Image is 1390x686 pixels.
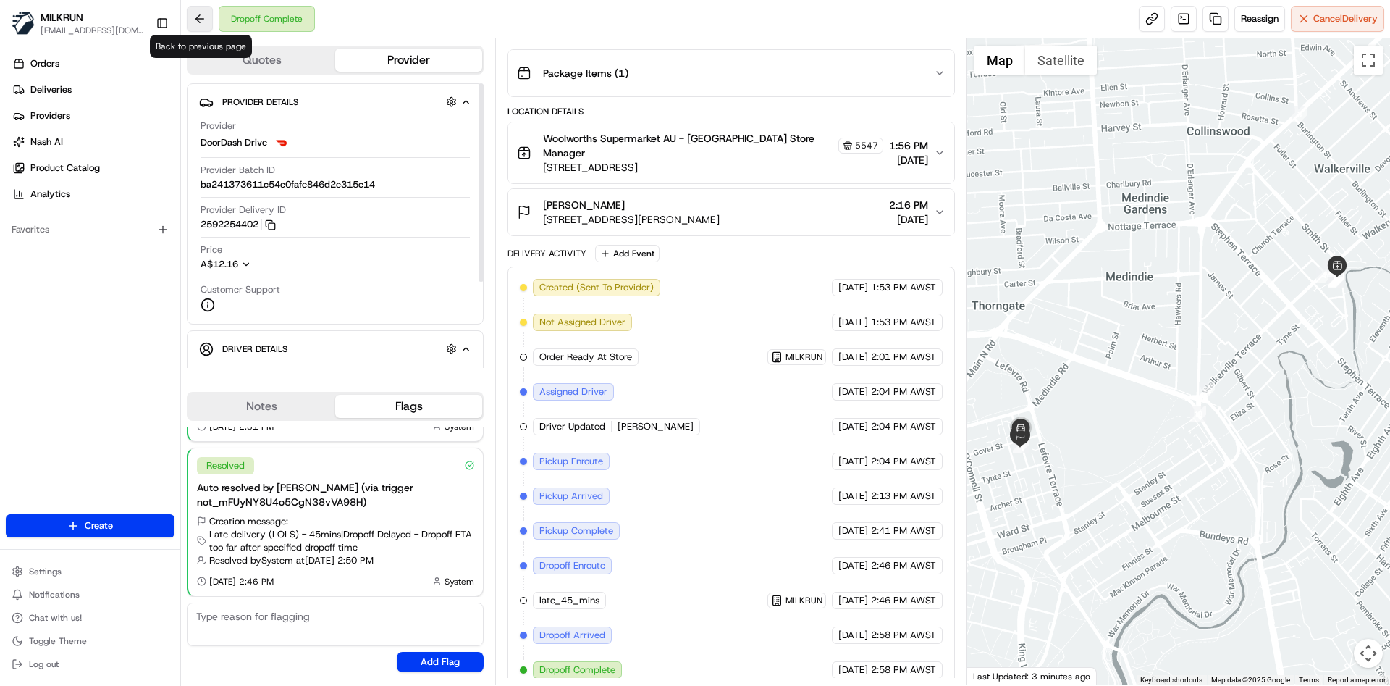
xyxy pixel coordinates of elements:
button: Add Flag [397,652,484,672]
span: 2:01 PM AWST [871,351,936,364]
span: [DATE] [838,490,868,503]
span: Analytics [30,188,70,201]
span: Package Items ( 1 ) [543,66,628,80]
button: Create [6,514,174,537]
button: CancelDelivery [1291,6,1384,32]
span: Log out [29,658,59,670]
span: [DATE] [838,594,868,607]
button: Add Event [595,245,660,262]
span: [DATE] [889,153,928,167]
span: Cancel Delivery [1313,12,1378,25]
button: Package Items (1) [508,50,953,96]
span: System [445,576,474,587]
span: Reassign [1241,12,1279,25]
span: Toggle Theme [29,635,87,647]
span: Provider Batch ID [201,164,275,177]
span: late_45_mins [539,594,599,607]
button: Settings [6,561,174,582]
span: [DATE] [838,559,868,572]
span: 2:46 PM AWST [871,594,936,607]
div: 4 [1316,267,1332,283]
span: [STREET_ADDRESS] [543,160,883,175]
span: Late delivery (LOLS) - 45mins | Dropoff Delayed - Dropoff ETA too far after specified dropoff time [209,528,474,554]
span: [DATE] [889,212,928,227]
div: Resolved [197,457,254,474]
span: [DATE] [838,629,868,642]
span: 2:41 PM AWST [871,524,936,537]
div: Back to previous page [150,35,252,58]
span: 2:58 PM AWST [871,664,936,677]
div: Location Details [507,106,954,117]
span: 5547 [855,140,878,151]
span: Provider Details [222,96,298,108]
span: Pickup Complete [539,524,613,537]
button: MILKRUN [41,10,83,25]
span: Woolworths Supermarket AU - [GEOGRAPHIC_DATA] Store Manager [543,131,835,160]
span: 2:04 PM AWST [871,455,936,468]
button: Chat with us! [6,608,174,628]
button: Notifications [6,585,174,605]
span: Resolved by System [209,554,293,567]
button: 2592254402 [201,218,276,231]
button: MILKRUNMILKRUN[EMAIL_ADDRESS][DOMAIN_NAME] [6,6,150,41]
a: Report a map error [1328,676,1386,684]
span: 2:46 PM AWST [871,559,936,572]
span: Provider [201,120,236,133]
button: Provider [335,49,482,72]
button: [PERSON_NAME][STREET_ADDRESS][PERSON_NAME]2:16 PM[DATE] [508,189,953,235]
div: 8 [1328,272,1344,288]
a: Product Catalog [6,156,180,180]
span: Dropoff Enroute [539,559,605,572]
span: Create [85,519,113,532]
span: A$12.16 [201,258,238,270]
a: Orders [6,52,180,75]
div: 9 [1323,259,1339,275]
a: Providers [6,104,180,127]
button: Show street map [974,46,1025,75]
span: 2:04 PM AWST [871,385,936,398]
button: Map camera controls [1354,639,1383,668]
div: Favorites [6,218,174,241]
button: Toggle fullscreen view [1354,46,1383,75]
button: MILKRUN [771,595,822,606]
button: Quotes [188,49,335,72]
span: [DATE] [838,316,868,329]
div: 3 [1292,106,1307,122]
span: Providers [30,109,70,122]
span: 1:56 PM [889,138,928,153]
a: Open this area in Google Maps (opens a new window) [971,666,1019,685]
div: 13 [1190,406,1206,422]
span: Notifications [29,589,80,601]
span: Provider Delivery ID [201,204,286,217]
button: Log out [6,654,174,674]
span: Orders [30,57,59,70]
span: [DATE] [838,385,868,398]
span: DoorDash Drive [201,136,267,149]
span: System [445,421,474,432]
span: Customer Support [201,283,280,296]
button: A$12.16 [201,258,328,271]
span: [PERSON_NAME] [543,198,625,212]
span: Pickup Enroute [539,455,603,468]
span: Creation message: [209,515,288,528]
span: Dropoff Complete [539,664,615,677]
img: Google [971,666,1019,685]
span: Created (Sent To Provider) [539,281,654,294]
span: Chat with us! [29,612,82,624]
span: [DATE] 2:46 PM [209,576,274,587]
span: Deliveries [30,83,72,96]
button: [EMAIL_ADDRESS][DOMAIN_NAME] [41,25,144,36]
span: [DATE] 2:31 PM [209,421,274,432]
span: Settings [29,566,62,577]
button: Show satellite imagery [1025,46,1097,75]
span: [DATE] [838,351,868,364]
div: 14 [1013,437,1029,453]
a: Terms [1299,676,1319,684]
span: MILKRUN [785,595,822,606]
span: MILKRUN [785,351,822,363]
button: Woolworths Supermarket AU - [GEOGRAPHIC_DATA] Store Manager5547[STREET_ADDRESS]1:56 PM[DATE] [508,122,953,183]
button: Notes [188,395,335,418]
div: Auto resolved by [PERSON_NAME] (via trigger not_mFUyNY8U4o5CgN38vVA98H) [197,480,474,509]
